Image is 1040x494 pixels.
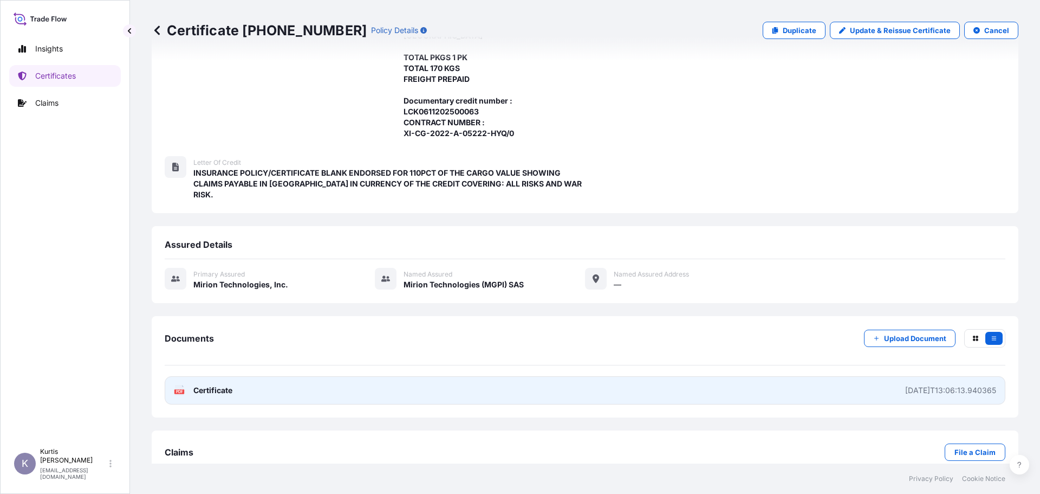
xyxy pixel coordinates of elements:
[193,385,232,396] span: Certificate
[165,333,214,344] span: Documents
[35,98,58,108] p: Claims
[40,467,107,480] p: [EMAIL_ADDRESS][DOMAIN_NAME]
[962,474,1005,483] a: Cookie Notice
[193,168,585,200] span: INSURANCE POLICY/CERTIFICATE BLANK ENDORSED FOR 110PCT OF THE CARGO VALUE SHOWING CLAIMS PAYABLE ...
[193,270,245,279] span: Primary assured
[165,461,337,472] span: No claims were submitted against this certificate .
[984,25,1009,36] p: Cancel
[40,447,107,465] p: Kurtis [PERSON_NAME]
[193,158,241,167] span: Letter of Credit
[614,279,621,290] span: —
[9,65,121,87] a: Certificates
[9,92,121,114] a: Claims
[35,70,76,81] p: Certificates
[909,474,953,483] a: Privacy Policy
[614,270,689,279] span: Named Assured Address
[783,25,816,36] p: Duplicate
[830,22,960,39] a: Update & Reissue Certificate
[176,390,183,394] text: PDF
[165,239,232,250] span: Assured Details
[193,279,288,290] span: Mirion Technologies, Inc.
[9,38,121,60] a: Insights
[35,43,63,54] p: Insights
[404,270,452,279] span: Named Assured
[404,279,524,290] span: Mirion Technologies (MGPI) SAS
[165,376,1005,405] a: PDFCertificate[DATE]T13:06:13.940365
[905,385,996,396] div: [DATE]T13:06:13.940365
[964,22,1018,39] button: Cancel
[763,22,825,39] a: Duplicate
[884,333,946,344] p: Upload Document
[945,444,1005,461] a: File a Claim
[371,25,418,36] p: Policy Details
[152,22,367,39] p: Certificate [PHONE_NUMBER]
[22,458,28,469] span: K
[864,330,955,347] button: Upload Document
[850,25,951,36] p: Update & Reissue Certificate
[954,447,996,458] p: File a Claim
[165,447,193,458] span: Claims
